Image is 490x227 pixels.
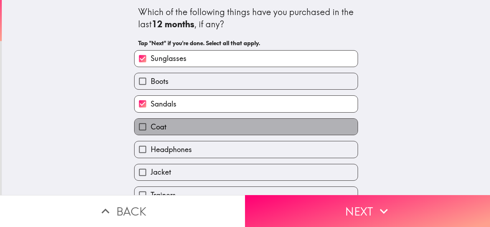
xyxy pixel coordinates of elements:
span: Sandals [151,99,176,109]
button: Sunglasses [135,51,358,67]
button: Sandals [135,96,358,112]
span: Sunglasses [151,53,187,63]
span: Boots [151,76,169,86]
button: Coat [135,119,358,135]
button: Trainers [135,187,358,203]
span: Jacket [151,167,171,177]
span: Trainers [151,190,176,200]
button: Headphones [135,141,358,157]
button: Boots [135,73,358,89]
b: 12 months [152,19,194,29]
h6: Tap "Next" if you're done. Select all that apply. [138,39,354,47]
div: Which of the following things have you purchased in the last , if any? [138,6,354,30]
button: Jacket [135,164,358,180]
button: Next [245,195,490,227]
span: Headphones [151,145,192,155]
span: Coat [151,122,166,132]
